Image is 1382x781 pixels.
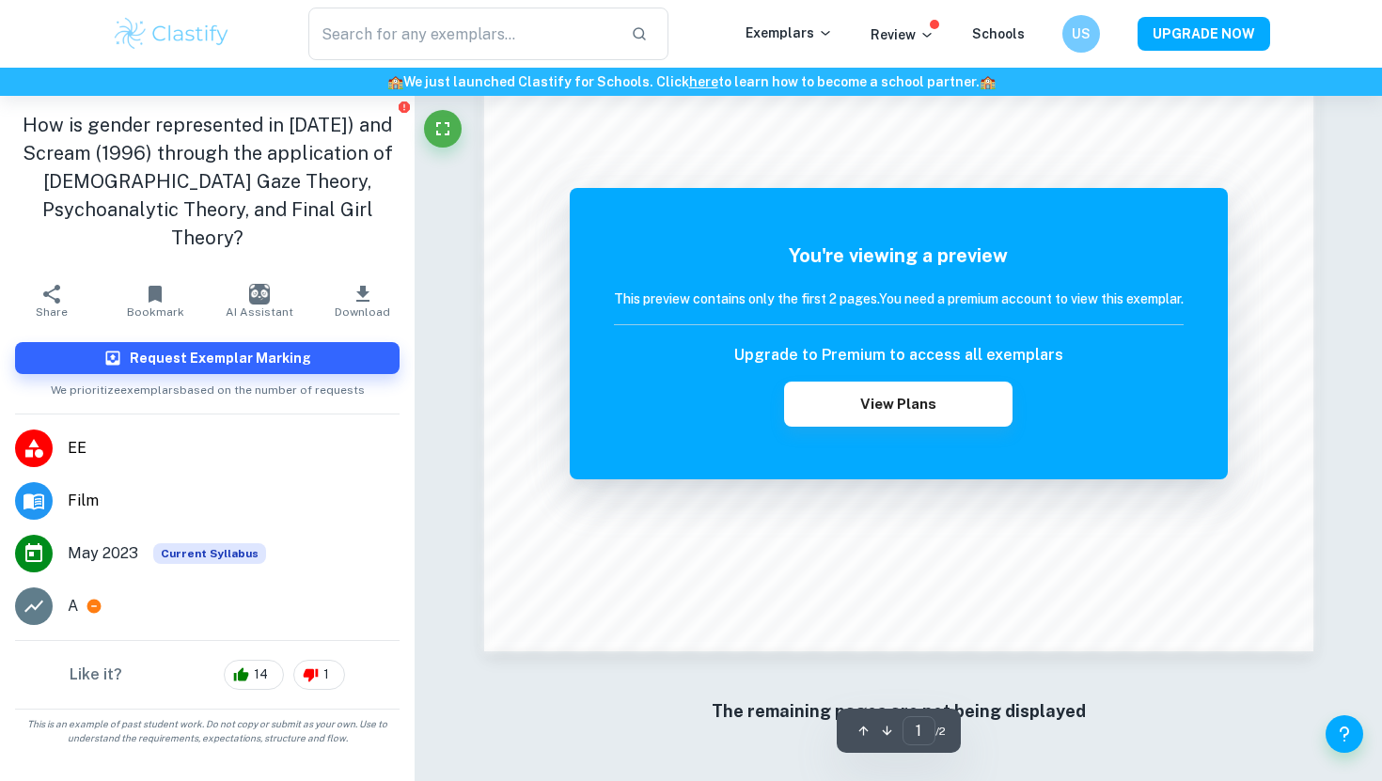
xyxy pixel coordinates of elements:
[130,348,311,368] h6: Request Exemplar Marking
[871,24,934,45] p: Review
[15,342,400,374] button: Request Exemplar Marking
[387,74,403,89] span: 🏫
[972,26,1025,41] a: Schools
[614,289,1184,309] h6: This preview contains only the first 2 pages. You need a premium account to view this exemplar.
[68,595,78,617] p: A
[1138,17,1270,51] button: UPGRADE NOW
[313,665,339,684] span: 1
[308,8,616,60] input: Search for any exemplars...
[424,110,462,148] button: Fullscreen
[103,274,207,327] button: Bookmark
[614,242,1184,270] h5: You're viewing a preview
[226,305,293,319] span: AI Assistant
[1326,715,1363,753] button: Help and Feedback
[68,542,138,565] span: May 2023
[8,717,407,745] span: This is an example of past student work. Do not copy or submit as your own. Use to understand the...
[980,74,996,89] span: 🏫
[36,305,68,319] span: Share
[784,382,1012,427] button: View Plans
[51,374,365,398] span: We prioritize exemplars based on the number of requests
[1062,15,1100,53] button: US
[335,305,390,319] span: Download
[311,274,415,327] button: Download
[689,74,718,89] a: here
[70,664,122,686] h6: Like it?
[397,100,411,114] button: Report issue
[68,437,400,460] span: EE
[68,490,400,512] span: Film
[208,274,311,327] button: AI Assistant
[15,111,400,252] h1: How is gender represented in [DATE]) and Scream (1996) through the application of [DEMOGRAPHIC_DA...
[127,305,184,319] span: Bookmark
[734,344,1063,367] h6: Upgrade to Premium to access all exemplars
[153,543,266,564] div: This exemplar is based on the current syllabus. Feel free to refer to it for inspiration/ideas wh...
[522,698,1276,725] h6: The remaining pages are not being displayed
[1071,23,1092,44] h6: US
[4,71,1378,92] h6: We just launched Clastify for Schools. Click to learn how to become a school partner.
[935,723,946,740] span: / 2
[746,23,833,43] p: Exemplars
[249,284,270,305] img: AI Assistant
[243,665,278,684] span: 14
[153,543,266,564] span: Current Syllabus
[112,15,231,53] img: Clastify logo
